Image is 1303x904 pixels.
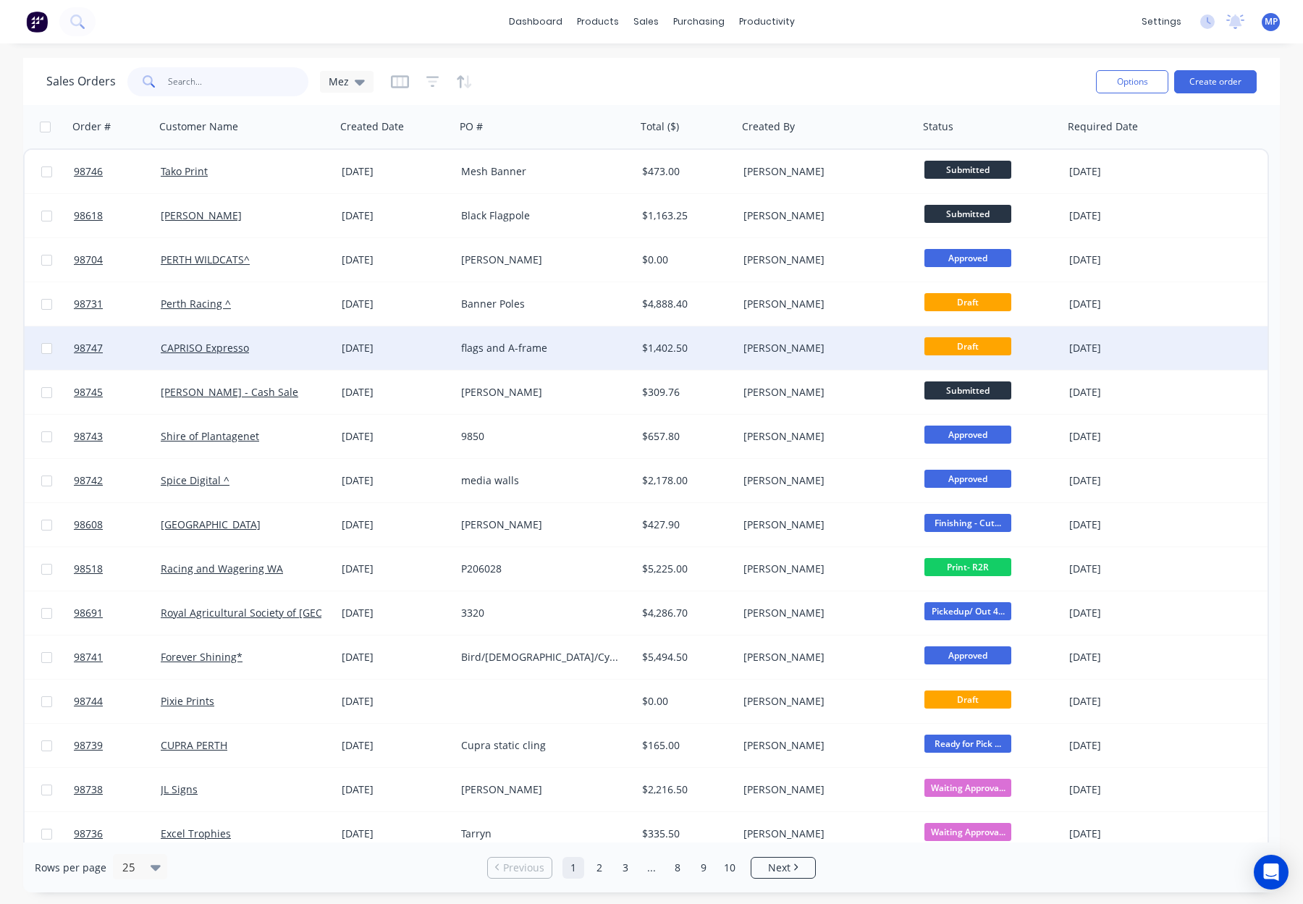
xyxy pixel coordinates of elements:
[342,518,450,532] div: [DATE]
[161,429,259,443] a: Shire of Plantagenet
[168,67,309,96] input: Search...
[461,429,622,444] div: 9850
[924,779,1011,797] span: Waiting Approva...
[461,341,622,355] div: flags and A-frame
[719,857,741,879] a: Page 10
[161,782,198,796] a: JL Signs
[502,11,570,33] a: dashboard
[74,415,161,458] a: 98743
[161,827,231,840] a: Excel Trophies
[74,385,103,400] span: 98745
[461,473,622,488] div: media walls
[342,385,450,400] div: [DATE]
[924,381,1011,400] span: Submitted
[1174,70,1257,93] button: Create order
[74,650,103,664] span: 98741
[924,602,1011,620] span: Pickedup/ Out 4...
[74,518,103,532] span: 98608
[74,164,103,179] span: 98746
[1096,70,1168,93] button: Options
[74,459,161,502] a: 98742
[161,385,298,399] a: [PERSON_NAME] - Cash Sale
[461,208,622,223] div: Black Flagpole
[35,861,106,875] span: Rows per page
[161,253,250,266] a: PERTH WILDCATS^
[503,861,544,875] span: Previous
[161,694,214,708] a: Pixie Prints
[161,738,227,752] a: CUPRA PERTH
[641,119,679,134] div: Total ($)
[743,297,904,311] div: [PERSON_NAME]
[924,735,1011,753] span: Ready for Pick ...
[743,385,904,400] div: [PERSON_NAME]
[74,341,103,355] span: 98747
[74,635,161,679] a: 98741
[570,11,626,33] div: products
[1069,518,1184,532] div: [DATE]
[667,857,688,879] a: Page 8
[666,11,732,33] div: purchasing
[615,857,636,879] a: Page 3
[342,650,450,664] div: [DATE]
[461,782,622,797] div: [PERSON_NAME]
[461,253,622,267] div: [PERSON_NAME]
[74,606,103,620] span: 98691
[642,164,728,179] div: $473.00
[74,724,161,767] a: 98739
[924,514,1011,532] span: Finishing - Cut...
[74,429,103,444] span: 98743
[342,694,450,709] div: [DATE]
[461,164,622,179] div: Mesh Banner
[342,473,450,488] div: [DATE]
[1069,650,1184,664] div: [DATE]
[923,119,953,134] div: Status
[732,11,802,33] div: productivity
[342,429,450,444] div: [DATE]
[74,282,161,326] a: 98731
[74,547,161,591] a: 98518
[642,429,728,444] div: $657.80
[743,694,904,709] div: [PERSON_NAME]
[74,150,161,193] a: 98746
[924,161,1011,179] span: Submitted
[924,470,1011,488] span: Approved
[488,861,552,875] a: Previous page
[342,164,450,179] div: [DATE]
[74,738,103,753] span: 98739
[642,473,728,488] div: $2,178.00
[161,208,242,222] a: [PERSON_NAME]
[641,857,662,879] a: Jump forward
[924,426,1011,444] span: Approved
[743,738,904,753] div: [PERSON_NAME]
[589,857,610,879] a: Page 2
[161,606,399,620] a: Royal Agricultural Society of [GEOGRAPHIC_DATA]
[74,194,161,237] a: 98618
[924,646,1011,664] span: Approved
[74,238,161,282] a: 98704
[461,827,622,841] div: Tarryn
[1069,562,1184,576] div: [DATE]
[642,208,728,223] div: $1,163.25
[161,164,208,178] a: Tako Print
[74,827,103,841] span: 98736
[74,371,161,414] a: 98745
[924,690,1011,709] span: Draft
[642,253,728,267] div: $0.00
[743,827,904,841] div: [PERSON_NAME]
[161,562,283,575] a: Racing and Wagering WA
[743,473,904,488] div: [PERSON_NAME]
[642,738,728,753] div: $165.00
[743,606,904,620] div: [PERSON_NAME]
[74,473,103,488] span: 98742
[342,253,450,267] div: [DATE]
[1265,15,1278,28] span: MP
[924,249,1011,267] span: Approved
[924,337,1011,355] span: Draft
[924,293,1011,311] span: Draft
[642,297,728,311] div: $4,888.40
[161,341,249,355] a: CAPRISO Expresso
[74,768,161,811] a: 98738
[161,297,231,311] a: Perth Racing ^
[768,861,790,875] span: Next
[161,650,243,664] a: Forever Shining*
